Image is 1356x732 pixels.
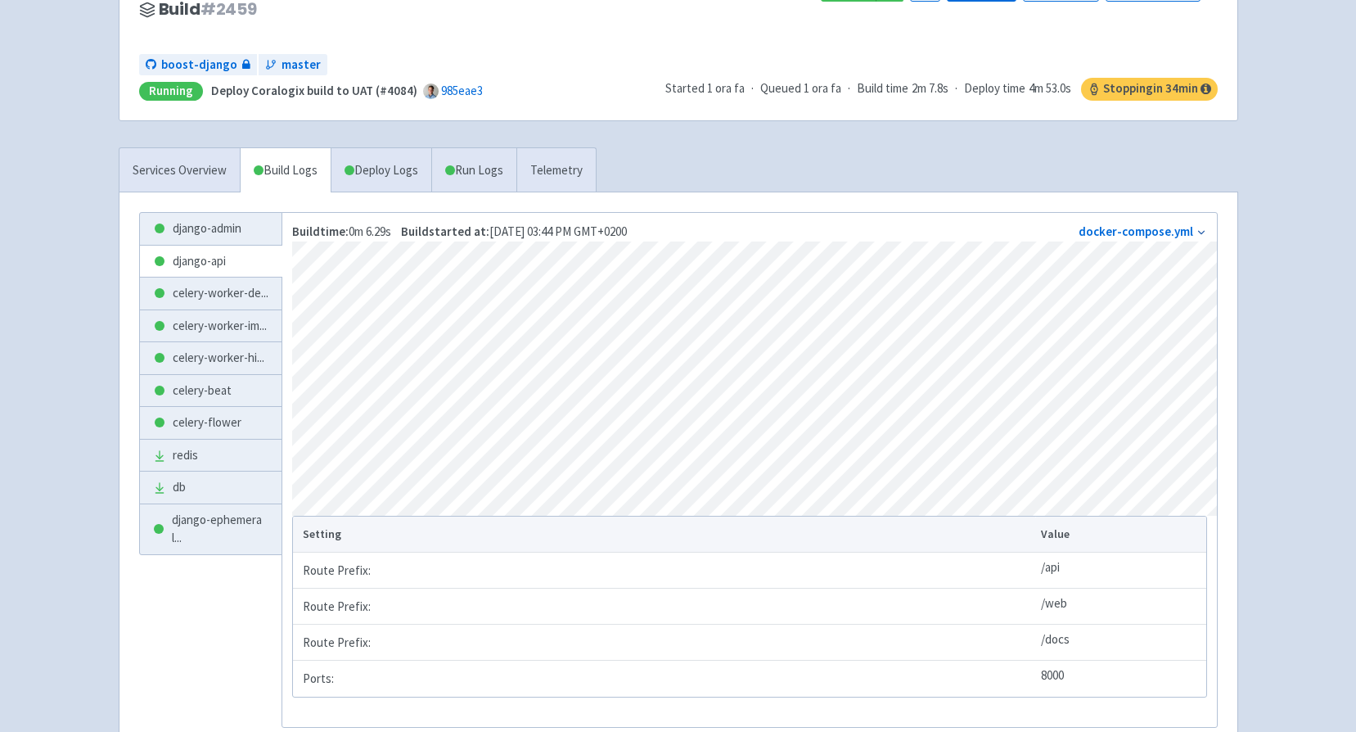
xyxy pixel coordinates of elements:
[431,148,516,193] a: Run Logs
[1079,224,1193,239] a: docker-compose.yml
[293,589,1035,625] td: Route Prefix:
[140,246,282,278] a: django-api
[293,517,1035,553] th: Setting
[140,407,282,439] a: celery-flower
[1081,78,1218,101] span: Stopping in 34 min
[140,440,282,472] a: redis
[241,148,331,193] a: Build Logs
[292,224,349,239] strong: Build time:
[1029,79,1071,98] span: 4m 53.0s
[140,278,282,310] a: celery-worker-de...
[857,79,908,98] span: Build time
[292,224,391,239] span: 0m 6.29s
[1035,517,1205,553] th: Value
[173,284,268,303] span: celery-worker-de ...
[401,224,627,239] span: [DATE] 03:44 PM GMT+0200
[140,504,282,554] a: django-ephemeral...
[760,80,841,96] span: Queued
[1035,625,1205,661] td: /docs
[964,79,1025,98] span: Deploy time
[172,511,268,548] span: django-ephemeral ...
[293,553,1035,589] td: Route Prefix:
[516,148,596,193] a: Telemetry
[1035,553,1205,589] td: /api
[707,80,745,96] time: 1 ora fa
[804,80,841,96] time: 1 ora fa
[211,83,417,98] strong: Deploy Coralogix build to UAT (#4084)
[139,54,257,76] a: boost-django
[401,224,489,239] strong: Build started at:
[1035,661,1205,697] td: 8000
[259,54,327,76] a: master
[140,310,282,342] a: celery-worker-im...
[1035,589,1205,625] td: /web
[282,56,321,75] span: master
[173,349,264,368] span: celery-worker-hi ...
[140,375,282,407] a: celery-beat
[139,82,203,101] div: Running
[173,317,267,336] span: celery-worker-im ...
[665,80,745,96] span: Started
[140,472,282,504] a: db
[119,148,240,193] a: Services Overview
[441,83,483,98] a: 985eae3
[161,56,237,75] span: boost-django
[140,342,282,374] a: celery-worker-hi...
[293,625,1035,661] td: Route Prefix:
[293,661,1035,697] td: Ports:
[140,213,282,245] a: django-admin
[665,78,1218,101] div: · · ·
[331,148,431,193] a: Deploy Logs
[912,79,948,98] span: 2m 7.8s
